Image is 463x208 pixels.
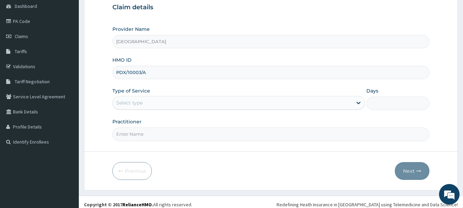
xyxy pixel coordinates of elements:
label: Provider Name [112,26,150,33]
button: Next [395,162,429,180]
button: Previous [112,162,152,180]
strong: Copyright © 2017 . [84,201,153,208]
input: Enter HMO ID [112,66,430,79]
a: RelianceHMO [122,201,152,208]
div: Select type [116,99,143,106]
div: Redefining Heath Insurance in [GEOGRAPHIC_DATA] using Telemedicine and Data Science! [277,201,458,208]
span: Tariff Negotiation [15,78,50,85]
span: Dashboard [15,3,37,9]
span: Tariffs [15,48,27,54]
label: HMO ID [112,57,132,63]
h3: Claim details [112,4,430,11]
label: Practitioner [112,118,142,125]
label: Days [366,87,378,94]
label: Type of Service [112,87,150,94]
input: Enter Name [112,127,430,141]
span: Claims [15,33,28,39]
